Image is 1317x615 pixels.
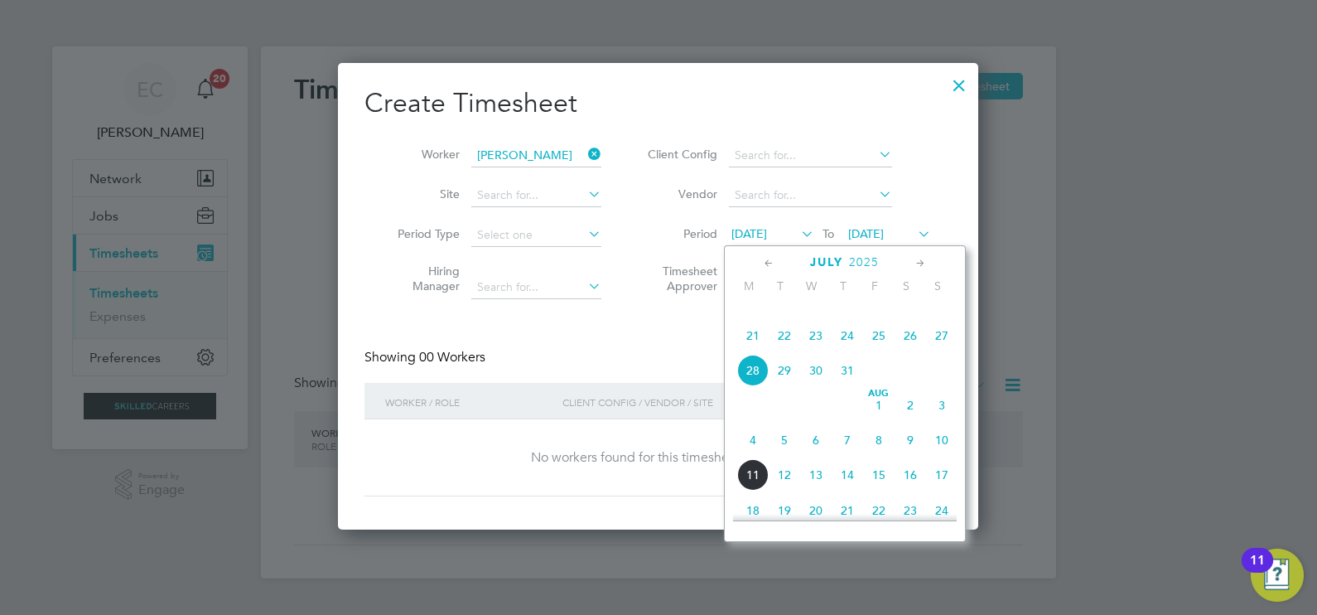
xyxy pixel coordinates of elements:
[863,390,895,398] span: Aug
[895,320,926,351] span: 26
[926,495,958,526] span: 24
[419,349,485,366] span: 00 Workers
[381,449,935,467] div: No workers found for this timesheet period.
[832,320,863,351] span: 24
[796,278,827,293] span: W
[832,424,863,456] span: 7
[769,424,800,456] span: 5
[800,355,832,386] span: 30
[863,424,895,456] span: 8
[471,144,601,167] input: Search for...
[849,255,879,269] span: 2025
[385,186,460,201] label: Site
[895,390,926,421] span: 2
[765,278,796,293] span: T
[800,424,832,456] span: 6
[729,184,892,207] input: Search for...
[827,278,859,293] span: T
[863,320,895,351] span: 25
[643,186,717,201] label: Vendor
[733,278,765,293] span: M
[800,495,832,526] span: 20
[364,349,489,366] div: Showing
[832,495,863,526] span: 21
[769,355,800,386] span: 29
[381,383,558,421] div: Worker / Role
[818,223,839,245] span: To
[737,459,769,491] span: 11
[731,226,767,241] span: [DATE]
[926,390,958,421] span: 3
[859,278,890,293] span: F
[737,320,769,351] span: 21
[800,459,832,491] span: 13
[863,390,895,421] span: 1
[895,424,926,456] span: 9
[800,320,832,351] span: 23
[922,278,953,293] span: S
[471,224,601,247] input: Select one
[832,459,863,491] span: 14
[364,86,952,121] h2: Create Timesheet
[558,383,824,421] div: Client Config / Vendor / Site
[643,226,717,241] label: Period
[737,424,769,456] span: 4
[385,147,460,162] label: Worker
[926,459,958,491] span: 17
[385,264,460,293] label: Hiring Manager
[926,320,958,351] span: 27
[643,264,717,293] label: Timesheet Approver
[863,495,895,526] span: 22
[895,495,926,526] span: 23
[769,320,800,351] span: 22
[890,278,922,293] span: S
[385,226,460,241] label: Period Type
[471,184,601,207] input: Search for...
[810,255,843,269] span: July
[1251,549,1304,602] button: Open Resource Center, 11 new notifications
[471,276,601,299] input: Search for...
[769,459,800,491] span: 12
[863,459,895,491] span: 15
[737,495,769,526] span: 18
[895,459,926,491] span: 16
[1250,560,1265,582] div: 11
[737,355,769,386] span: 28
[848,226,884,241] span: [DATE]
[926,424,958,456] span: 10
[643,147,717,162] label: Client Config
[832,355,863,386] span: 31
[729,144,892,167] input: Search for...
[769,495,800,526] span: 19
